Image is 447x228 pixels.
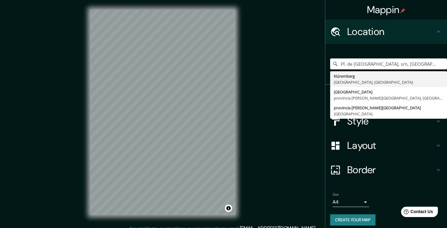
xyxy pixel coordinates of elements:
div: Location [325,19,447,44]
h4: Style [347,115,435,127]
div: Style [325,109,447,133]
div: provincia [PERSON_NAME][GEOGRAPHIC_DATA], [GEOGRAPHIC_DATA] [334,95,443,101]
input: Pick your city or area [330,58,447,69]
div: provincia [PERSON_NAME][GEOGRAPHIC_DATA] [334,105,443,111]
div: [GEOGRAPHIC_DATA] [334,111,443,117]
iframe: Help widget launcher [393,204,440,221]
h4: Location [347,26,435,38]
h4: Border [347,164,435,176]
canvas: Map [90,10,235,215]
label: Size [333,192,339,197]
button: Create your map [330,214,375,226]
div: Border [325,158,447,182]
div: A4 [333,197,369,207]
button: Toggle attribution [225,205,232,212]
div: [GEOGRAPHIC_DATA], [GEOGRAPHIC_DATA] [334,79,443,85]
h4: Mappin [367,4,406,16]
div: Layout [325,133,447,158]
img: pin-icon.png [400,8,405,13]
div: Núremberg [334,73,443,79]
div: [GEOGRAPHIC_DATA] [334,89,443,95]
div: Pins [325,85,447,109]
h4: Layout [347,139,435,152]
